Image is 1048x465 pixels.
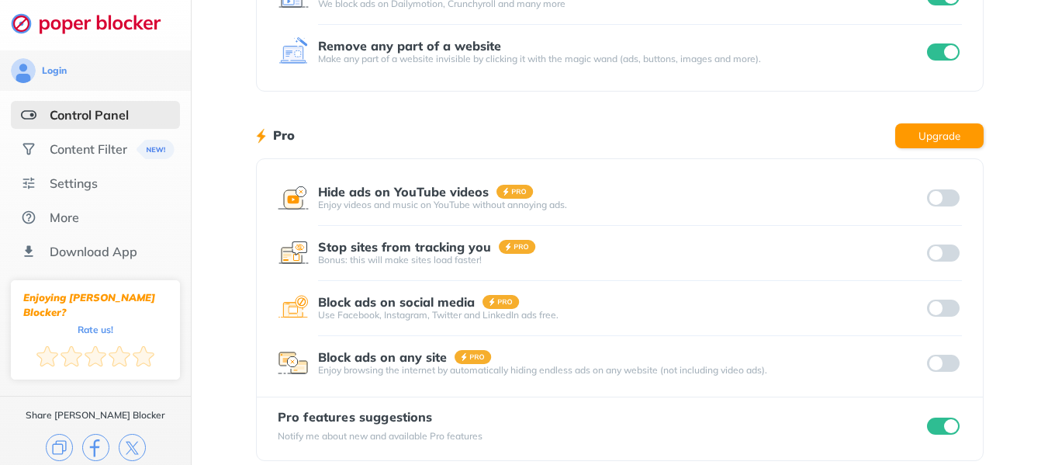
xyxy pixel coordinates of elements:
[21,175,36,191] img: settings.svg
[11,58,36,83] img: avatar.svg
[318,309,925,321] div: Use Facebook, Instagram, Twitter and LinkedIn ads free.
[21,141,36,157] img: social.svg
[278,36,309,68] img: feature icon
[50,107,129,123] div: Control Panel
[278,410,482,424] div: Pro features suggestions
[318,53,925,65] div: Make any part of a website invisible by clicking it with the magic wand (ads, buttons, images and...
[278,348,309,379] img: feature icon
[318,364,925,377] div: Enjoy browsing the internet by automatically hiding endless ads on any website (not including vid...
[496,185,534,199] img: pro-badge.svg
[278,238,309,269] img: feature icon
[278,430,482,442] div: Notify me about new and available Pro features
[318,199,925,211] div: Enjoy videos and music on YouTube without annoying ads.
[273,125,295,145] h1: Pro
[23,290,168,320] div: Enjoying [PERSON_NAME] Blocker?
[21,244,36,259] img: download-app.svg
[11,12,178,34] img: logo-webpage.svg
[42,64,67,77] div: Login
[50,210,79,225] div: More
[499,240,536,254] img: pro-badge.svg
[50,244,137,259] div: Download App
[482,295,520,309] img: pro-badge.svg
[318,295,475,309] div: Block ads on social media
[278,293,309,324] img: feature icon
[318,39,501,53] div: Remove any part of a website
[21,107,36,123] img: features-selected.svg
[46,434,73,461] img: copy.svg
[318,240,491,254] div: Stop sites from tracking you
[256,127,266,145] img: lighting bolt
[82,434,109,461] img: facebook.svg
[134,140,172,159] img: menuBanner.svg
[318,350,447,364] div: Block ads on any site
[50,175,98,191] div: Settings
[26,409,165,422] div: Share [PERSON_NAME] Blocker
[78,326,113,333] div: Rate us!
[455,350,492,364] img: pro-badge.svg
[318,254,925,266] div: Bonus: this will make sites load faster!
[895,123,984,148] button: Upgrade
[278,182,309,213] img: feature icon
[21,210,36,225] img: about.svg
[318,185,489,199] div: Hide ads on YouTube videos
[50,141,127,157] div: Content Filter
[119,434,146,461] img: x.svg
